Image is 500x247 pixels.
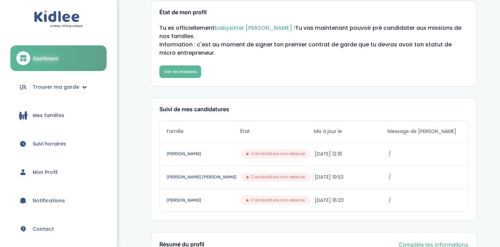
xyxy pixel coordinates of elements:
span: Candidature non retenue [251,151,305,157]
img: logo.svg [34,10,83,28]
span: [DATE] 19:53 [315,174,387,181]
p: Tu es officiellement Tu vas maintenant pouvoir pré candidater aux missions de nos familles. [159,24,468,41]
span: Mon Profil [33,169,58,176]
span: babysitter [PERSON_NAME] ! [215,24,295,32]
h3: Suivi de mes candidatures [159,106,468,113]
span: État [240,128,314,135]
a: Suivi horaires [10,131,107,156]
span: Suivi horaires [33,140,66,148]
span: / [389,197,461,204]
span: Dashboard [33,55,58,62]
a: Notifications [10,188,107,213]
span: Mis à jour le [314,128,387,135]
a: Trouver ma garde [10,74,107,99]
span: Famille [167,128,240,135]
span: / [389,150,461,158]
span: / [389,174,461,181]
span: Contact [33,226,54,233]
span: Candidature non retenue [251,174,305,180]
span: Mes familles [33,112,64,119]
h3: État de mon profil [159,9,468,16]
a: Contact [10,217,107,241]
a: Mon Profil [10,160,107,185]
a: Voir les missions [159,65,201,78]
span: Trouver ma garde [33,83,79,91]
span: [DATE] 12:18 [315,150,387,158]
a: [PERSON_NAME] [PERSON_NAME] [167,173,239,181]
span: Candidature non retenue [251,197,305,203]
a: Mes familles [10,103,107,128]
span: [DATE] 16:20 [315,197,387,204]
a: Dashboard [10,45,107,71]
p: Information : c'est au moment de signer ton premier contrat de garde que tu devras avoir ton stat... [159,41,468,57]
span: Message de [PERSON_NAME] [387,128,461,135]
a: [PERSON_NAME] [167,196,239,204]
a: [PERSON_NAME] [167,150,239,158]
span: Notifications [33,197,65,204]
